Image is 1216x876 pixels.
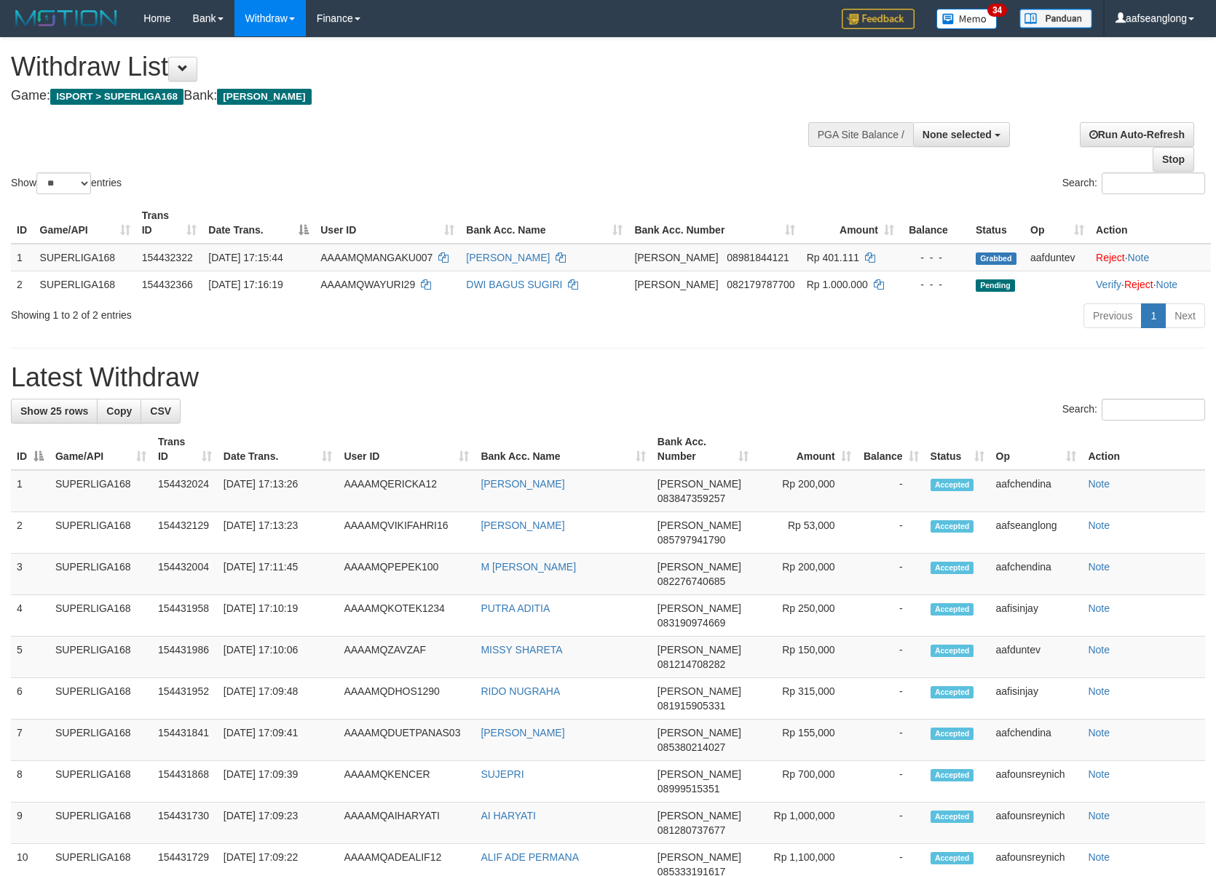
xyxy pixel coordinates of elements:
span: Show 25 rows [20,405,88,417]
a: [PERSON_NAME] [481,519,564,531]
img: panduan.png [1019,9,1092,28]
td: 154431730 [152,803,218,844]
td: [DATE] 17:10:06 [218,637,339,678]
th: Date Trans.: activate to sort column ascending [218,429,339,470]
a: RIDO NUGRAHA [481,685,560,697]
span: Copy 081280737677 to clipboard [658,824,725,836]
th: Trans ID: activate to sort column ascending [152,429,218,470]
a: Note [1088,561,1110,573]
span: Accepted [931,769,974,781]
th: User ID: activate to sort column ascending [315,202,460,244]
td: - [857,720,925,761]
th: Status: activate to sort column ascending [925,429,990,470]
span: AAAAMQMANGAKU007 [320,252,433,263]
td: AAAAMQPEPEK100 [338,554,475,595]
td: SUPERLIGA168 [50,761,152,803]
th: Balance [900,202,970,244]
span: Copy [106,405,132,417]
td: 154432129 [152,512,218,554]
td: aafduntev [1024,244,1090,271]
span: Copy 08999515351 to clipboard [658,783,720,795]
input: Search: [1102,172,1205,194]
td: SUPERLIGA168 [50,554,152,595]
td: Rp 200,000 [754,554,857,595]
div: - - - [906,277,964,292]
span: 154432366 [142,279,193,290]
td: - [857,470,925,512]
th: Amount: activate to sort column ascending [754,429,857,470]
span: 34 [987,4,1007,17]
span: Copy 085380214027 to clipboard [658,741,725,753]
td: 2 [11,512,50,554]
th: Action [1082,429,1205,470]
td: 6 [11,678,50,720]
td: AAAAMQDUETPANAS03 [338,720,475,761]
a: Note [1088,602,1110,614]
a: [PERSON_NAME] [466,252,550,263]
span: [PERSON_NAME] [658,602,741,614]
span: Copy 081214708282 to clipboard [658,658,725,670]
span: [PERSON_NAME] [658,561,741,573]
span: [DATE] 17:16:19 [208,279,283,290]
td: 154431841 [152,720,218,761]
a: Previous [1083,303,1142,328]
td: · [1090,244,1211,271]
span: [PERSON_NAME] [658,727,741,738]
td: 5 [11,637,50,678]
td: [DATE] 17:13:26 [218,470,339,512]
span: [PERSON_NAME] [658,851,741,863]
span: [PERSON_NAME] [634,279,718,290]
td: 154431986 [152,637,218,678]
td: SUPERLIGA168 [50,720,152,761]
span: [PERSON_NAME] [658,768,741,780]
th: Game/API: activate to sort column ascending [50,429,152,470]
a: Note [1128,252,1150,263]
input: Search: [1102,399,1205,421]
a: M [PERSON_NAME] [481,561,576,573]
a: CSV [141,399,181,423]
td: [DATE] 17:09:48 [218,678,339,720]
td: 1 [11,470,50,512]
td: SUPERLIGA168 [50,637,152,678]
span: Accepted [931,562,974,574]
span: [PERSON_NAME] [658,810,741,821]
td: [DATE] 17:09:23 [218,803,339,844]
td: SUPERLIGA168 [50,595,152,637]
th: Trans ID: activate to sort column ascending [136,202,203,244]
td: aafchendina [990,470,1083,512]
a: AI HARYATI [481,810,535,821]
button: None selected [913,122,1010,147]
span: [PERSON_NAME] [217,89,311,105]
td: [DATE] 17:10:19 [218,595,339,637]
td: Rp 315,000 [754,678,857,720]
td: 8 [11,761,50,803]
th: Game/API: activate to sort column ascending [34,202,136,244]
div: - - - [906,250,964,265]
td: aafisinjay [990,595,1083,637]
h1: Withdraw List [11,52,796,81]
h1: Latest Withdraw [11,363,1205,392]
td: Rp 150,000 [754,637,857,678]
span: None selected [923,129,992,140]
a: Reject [1096,252,1125,263]
a: Stop [1153,147,1194,172]
td: SUPERLIGA168 [34,271,136,298]
label: Search: [1062,172,1205,194]
td: 4 [11,595,50,637]
span: Accepted [931,686,974,698]
td: SUPERLIGA168 [50,512,152,554]
span: Copy 08981844121 to clipboard [727,252,789,263]
td: [DATE] 17:13:23 [218,512,339,554]
td: Rp 1,000,000 [754,803,857,844]
th: Action [1090,202,1211,244]
a: Note [1088,519,1110,531]
td: aafisinjay [990,678,1083,720]
a: Note [1088,851,1110,863]
td: aafseanglong [990,512,1083,554]
td: Rp 250,000 [754,595,857,637]
td: SUPERLIGA168 [50,470,152,512]
td: aafounsreynich [990,761,1083,803]
img: Button%20Memo.svg [936,9,998,29]
td: 9 [11,803,50,844]
td: - [857,678,925,720]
